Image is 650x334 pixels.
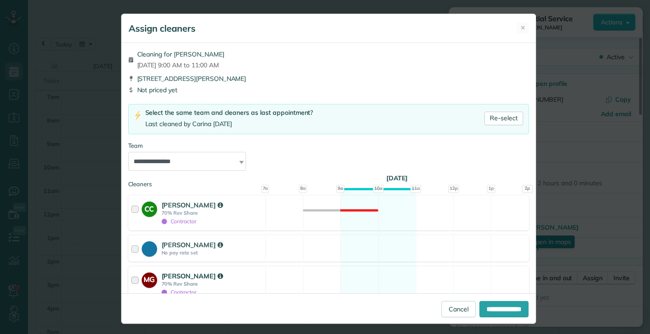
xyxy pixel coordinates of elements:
[520,24,525,32] span: ✕
[128,180,529,183] div: Cleaners
[134,111,142,120] img: lightning-bolt-icon-94e5364df696ac2de96d3a42b8a9ff6ba979493684c50e6bbbcda72601fa0d29.png
[162,201,223,209] strong: [PERSON_NAME]
[441,301,476,317] a: Cancel
[162,240,223,249] strong: [PERSON_NAME]
[137,50,224,59] span: Cleaning for [PERSON_NAME]
[137,61,224,70] span: [DATE] 9:00 AM to 11:00 AM
[162,272,223,280] strong: [PERSON_NAME]
[128,74,529,83] div: [STREET_ADDRESS][PERSON_NAME]
[162,218,197,225] span: Contractor
[129,22,195,35] h5: Assign cleaners
[162,281,263,287] strong: 70% Rev Share
[128,141,529,150] div: Team
[484,112,523,125] a: Re-select
[142,202,157,214] strong: CC
[145,108,313,118] div: Select the same team and cleaners as last appointment?
[162,289,197,296] span: Contractor
[162,210,263,216] strong: 70% Rev Share
[162,249,263,256] strong: No pay rate set
[128,85,529,94] div: Not priced yet
[142,273,157,285] strong: MG
[145,119,313,129] div: Last cleaned by Carina [DATE]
